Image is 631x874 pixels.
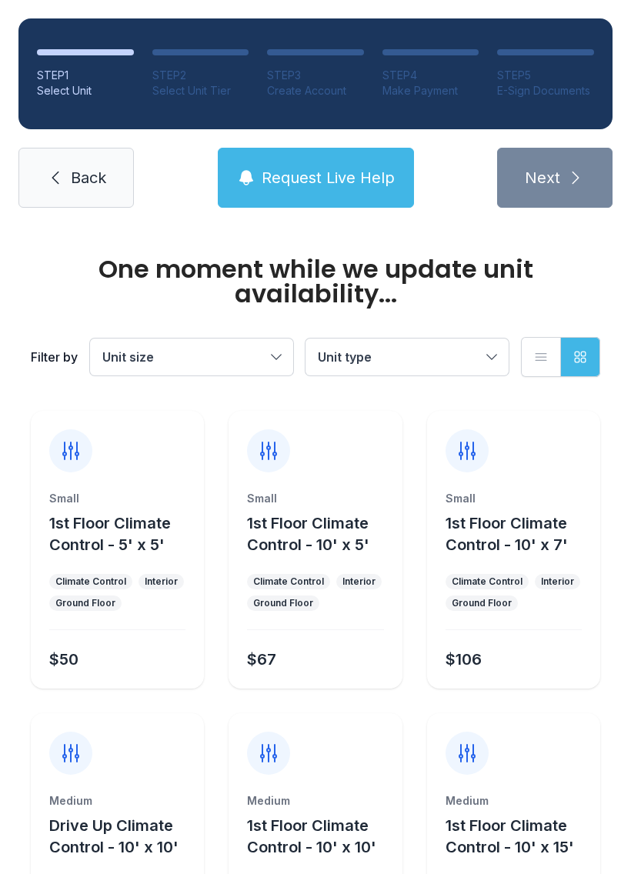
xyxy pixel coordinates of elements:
div: Small [247,491,383,506]
span: 1st Floor Climate Control - 10' x 10' [247,816,376,856]
div: STEP 2 [152,68,249,83]
button: 1st Floor Climate Control - 10' x 5' [247,512,396,555]
button: 1st Floor Climate Control - 10' x 10' [247,815,396,858]
span: 1st Floor Climate Control - 10' x 15' [446,816,574,856]
div: Ground Floor [55,597,115,609]
div: Interior [145,575,178,588]
div: Medium [446,793,582,809]
div: Climate Control [55,575,126,588]
button: 1st Floor Climate Control - 10' x 15' [446,815,594,858]
span: Unit size [102,349,154,365]
div: Filter by [31,348,78,366]
span: 1st Floor Climate Control - 10' x 5' [247,514,369,554]
div: STEP 3 [267,68,364,83]
div: Climate Control [452,575,522,588]
div: $67 [247,649,276,670]
div: One moment while we update unit availability... [31,257,600,306]
div: Make Payment [382,83,479,98]
div: $50 [49,649,78,670]
span: 1st Floor Climate Control - 10' x 7' [446,514,568,554]
button: Unit size [90,339,293,375]
div: E-Sign Documents [497,83,594,98]
div: Small [446,491,582,506]
div: Ground Floor [452,597,512,609]
span: Drive Up Climate Control - 10' x 10' [49,816,179,856]
span: Back [71,167,106,188]
button: Drive Up Climate Control - 10' x 10' [49,815,198,858]
div: STEP 4 [382,68,479,83]
div: Interior [342,575,376,588]
button: Unit type [305,339,509,375]
div: STEP 1 [37,68,134,83]
div: $106 [446,649,482,670]
div: Select Unit Tier [152,83,249,98]
div: Medium [49,793,185,809]
button: 1st Floor Climate Control - 5' x 5' [49,512,198,555]
div: Ground Floor [253,597,313,609]
span: Request Live Help [262,167,395,188]
span: 1st Floor Climate Control - 5' x 5' [49,514,171,554]
span: Next [525,167,560,188]
div: Medium [247,793,383,809]
div: Create Account [267,83,364,98]
div: Small [49,491,185,506]
div: Climate Control [253,575,324,588]
button: 1st Floor Climate Control - 10' x 7' [446,512,594,555]
div: STEP 5 [497,68,594,83]
div: Select Unit [37,83,134,98]
span: Unit type [318,349,372,365]
div: Interior [541,575,574,588]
